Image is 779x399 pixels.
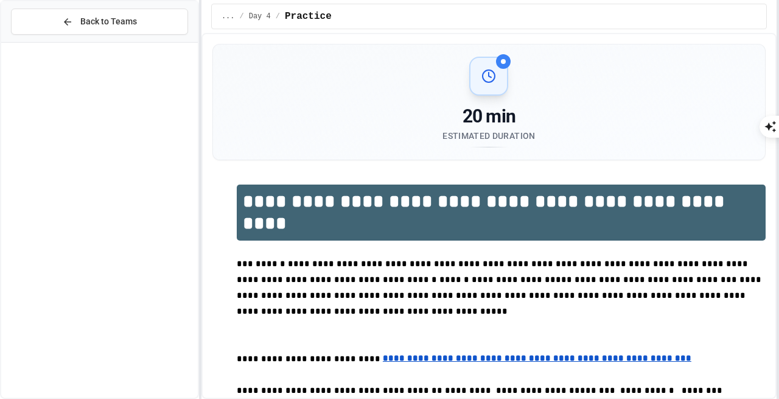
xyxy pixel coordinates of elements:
[728,350,767,387] iframe: chat widget
[276,12,280,21] span: /
[285,9,332,24] span: Practice
[249,12,271,21] span: Day 4
[80,15,137,28] span: Back to Teams
[442,105,535,127] div: 20 min
[240,12,244,21] span: /
[442,130,535,142] div: Estimated Duration
[11,9,188,35] button: Back to Teams
[678,297,767,349] iframe: chat widget
[222,12,235,21] span: ...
